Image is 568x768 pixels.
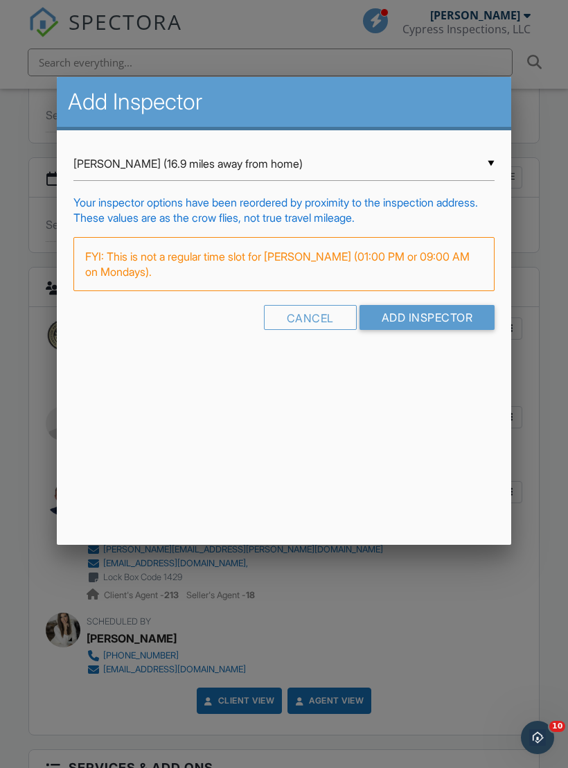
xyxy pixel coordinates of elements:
div: FYI: This is not a regular time slot for [PERSON_NAME] (01:00 PM or 09:00 AM on Mondays). [73,237,495,292]
input: Add Inspector [360,305,495,330]
iframe: Intercom live chat [521,721,554,754]
span: 10 [549,721,565,732]
div: Your inspector options have been reordered by proximity to the inspection address. [73,195,495,210]
div: These values are as the crow flies, not true travel mileage. [73,210,495,225]
h2: Add Inspector [68,88,500,116]
div: Cancel [264,305,357,330]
